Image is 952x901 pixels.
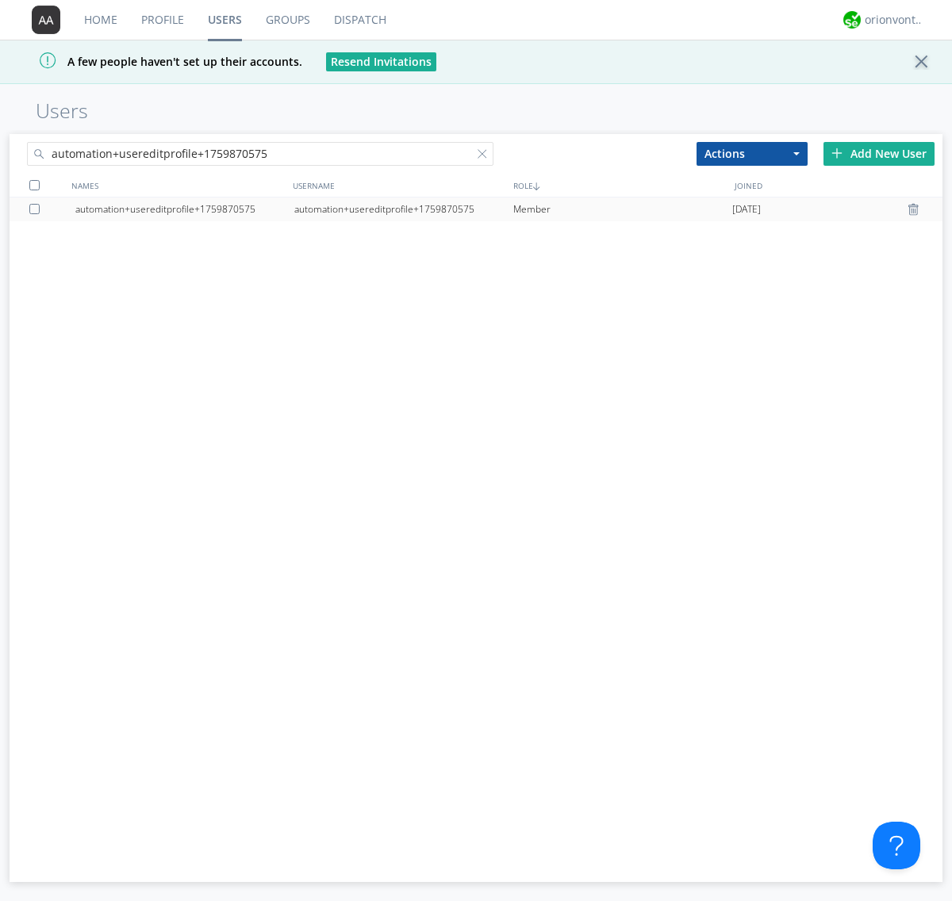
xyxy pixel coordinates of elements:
img: 29d36aed6fa347d5a1537e7736e6aa13 [843,11,861,29]
div: automation+usereditprofile+1759870575 [75,197,294,221]
img: 373638.png [32,6,60,34]
img: plus.svg [831,148,843,159]
button: Actions [697,142,808,166]
div: Add New User [823,142,935,166]
input: Search users [27,142,493,166]
div: ROLE [509,174,731,197]
a: automation+usereditprofile+1759870575automation+usereditprofile+1759870575Member[DATE] [10,197,942,221]
div: JOINED [731,174,952,197]
div: automation+usereditprofile+1759870575 [294,197,513,221]
button: Resend Invitations [326,52,436,71]
span: A few people haven't set up their accounts. [12,54,302,69]
span: [DATE] [732,197,761,221]
div: USERNAME [289,174,510,197]
iframe: Toggle Customer Support [873,822,920,869]
div: Member [513,197,732,221]
div: orionvontas+atlas+automation+org2 [865,12,924,28]
div: NAMES [67,174,289,197]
